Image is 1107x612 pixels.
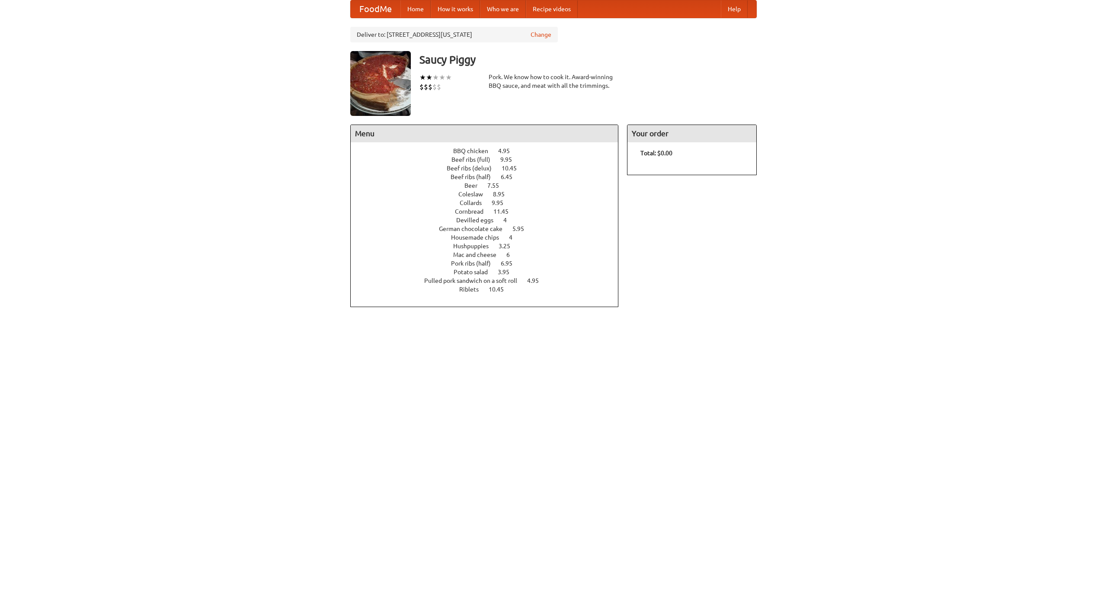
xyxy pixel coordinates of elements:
a: Beef ribs (full) 9.95 [451,156,528,163]
span: Beef ribs (full) [451,156,499,163]
span: Beef ribs (half) [451,173,499,180]
span: Pork ribs (half) [451,260,499,267]
a: Devilled eggs 4 [456,217,523,224]
li: ★ [419,73,426,82]
div: Pork. We know how to cook it. Award-winning BBQ sauce, and meat with all the trimmings. [489,73,618,90]
h3: Saucy Piggy [419,51,757,68]
a: Housemade chips 4 [451,234,528,241]
li: $ [428,82,432,92]
h4: Menu [351,125,618,142]
span: 10.45 [489,286,512,293]
a: Pork ribs (half) 6.95 [451,260,528,267]
li: $ [424,82,428,92]
a: FoodMe [351,0,400,18]
a: Collards 9.95 [460,199,519,206]
a: Mac and cheese 6 [453,251,526,258]
div: Deliver to: [STREET_ADDRESS][US_STATE] [350,27,558,42]
a: Riblets 10.45 [459,286,520,293]
img: angular.jpg [350,51,411,116]
span: 5.95 [512,225,533,232]
a: Coleslaw 8.95 [458,191,521,198]
a: How it works [431,0,480,18]
li: $ [437,82,441,92]
span: Beef ribs (delux) [447,165,500,172]
a: Recipe videos [526,0,578,18]
a: Home [400,0,431,18]
span: 8.95 [493,191,513,198]
span: Devilled eggs [456,217,502,224]
span: Collards [460,199,490,206]
a: Help [721,0,748,18]
li: $ [432,82,437,92]
span: 3.95 [498,269,518,276]
span: Riblets [459,286,487,293]
span: 3.25 [499,243,519,250]
h4: Your order [627,125,756,142]
span: 9.95 [492,199,512,206]
span: 10.45 [502,165,525,172]
li: ★ [439,73,445,82]
span: 7.55 [487,182,508,189]
a: Cornbread 11.45 [455,208,525,215]
li: ★ [445,73,452,82]
span: Coleslaw [458,191,492,198]
a: Change [531,30,551,39]
span: 6.95 [501,260,521,267]
span: 4 [503,217,515,224]
span: Housemade chips [451,234,508,241]
a: Who we are [480,0,526,18]
span: Mac and cheese [453,251,505,258]
span: 9.95 [500,156,521,163]
span: 6.45 [501,173,521,180]
a: BBQ chicken 4.95 [453,147,526,154]
li: $ [419,82,424,92]
span: 6 [506,251,518,258]
a: Beer 7.55 [464,182,515,189]
span: 11.45 [493,208,517,215]
a: German chocolate cake 5.95 [439,225,540,232]
li: ★ [426,73,432,82]
span: 4.95 [527,277,547,284]
span: Potato salad [454,269,496,276]
span: BBQ chicken [453,147,497,154]
b: Total: $0.00 [640,150,672,157]
li: ★ [432,73,439,82]
span: Hushpuppies [453,243,497,250]
a: Beef ribs (delux) 10.45 [447,165,533,172]
span: 4.95 [498,147,518,154]
a: Hushpuppies 3.25 [453,243,526,250]
span: Beer [464,182,486,189]
span: Cornbread [455,208,492,215]
span: 4 [509,234,521,241]
span: German chocolate cake [439,225,511,232]
a: Potato salad 3.95 [454,269,525,276]
a: Beef ribs (half) 6.45 [451,173,528,180]
a: Pulled pork sandwich on a soft roll 4.95 [424,277,555,284]
span: Pulled pork sandwich on a soft roll [424,277,526,284]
